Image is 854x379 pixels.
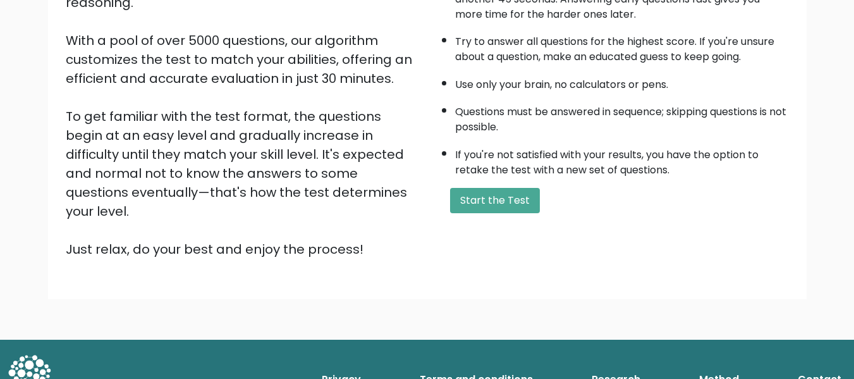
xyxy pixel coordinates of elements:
[455,98,789,135] li: Questions must be answered in sequence; skipping questions is not possible.
[455,28,789,65] li: Try to answer all questions for the highest score. If you're unsure about a question, make an edu...
[455,71,789,92] li: Use only your brain, no calculators or pens.
[450,188,540,213] button: Start the Test
[455,141,789,178] li: If you're not satisfied with your results, you have the option to retake the test with a new set ...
